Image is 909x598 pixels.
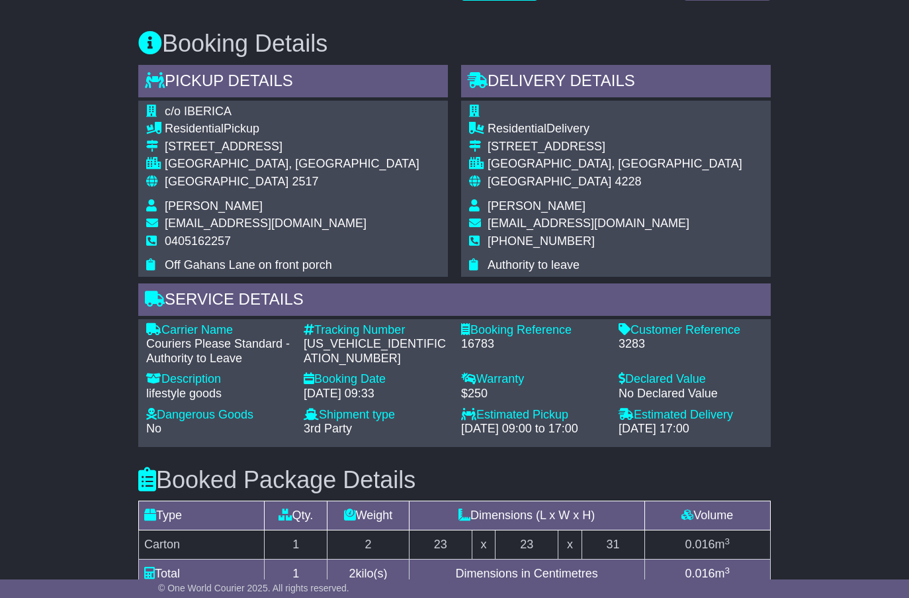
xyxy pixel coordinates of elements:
div: Customer Reference [619,323,763,338]
span: 0405162257 [165,234,231,248]
span: No [146,422,161,435]
td: 1 [265,530,327,560]
div: Booking Reference [461,323,605,338]
div: [STREET_ADDRESS] [488,140,742,154]
td: Volume [644,501,770,530]
div: [DATE] 09:33 [304,387,448,401]
span: [PHONE_NUMBER] [488,234,595,248]
div: Declared Value [619,372,763,387]
div: [DATE] 09:00 to 17:00 [461,422,605,436]
td: 31 [582,530,644,560]
span: 0.016 [685,567,715,580]
div: Tracking Number [304,323,448,338]
div: Pickup Details [138,65,448,101]
span: [GEOGRAPHIC_DATA] [165,175,288,188]
span: c/o IBERICA [165,105,232,118]
div: Dangerous Goods [146,408,290,423]
h3: Booked Package Details [138,467,771,493]
td: 1 [265,560,327,589]
span: Authority to leave [488,258,580,272]
sup: 3 [725,536,730,546]
td: 2 [327,530,409,560]
td: 23 [496,530,558,560]
div: Delivery Details [461,65,771,101]
div: Shipment type [304,408,448,423]
h3: Booking Details [138,30,771,57]
sup: 3 [725,566,730,575]
td: Carton [139,530,265,560]
span: © One World Courier 2025. All rights reserved. [158,583,349,593]
span: [EMAIL_ADDRESS][DOMAIN_NAME] [488,217,689,230]
div: $250 [461,387,605,401]
div: Pickup [165,122,419,136]
span: Off Gahans Lane on front porch [165,258,332,272]
span: 2517 [292,175,318,188]
div: [GEOGRAPHIC_DATA], [GEOGRAPHIC_DATA] [165,157,419,172]
div: Estimated Delivery [619,408,763,423]
div: Estimated Pickup [461,408,605,423]
span: [EMAIL_ADDRESS][DOMAIN_NAME] [165,217,367,230]
td: Weight [327,501,409,530]
span: [GEOGRAPHIC_DATA] [488,175,611,188]
span: 3rd Party [304,422,352,435]
td: x [558,530,582,560]
div: No Declared Value [619,387,763,401]
span: Residential [488,122,546,135]
div: [STREET_ADDRESS] [165,140,419,154]
td: m [644,560,770,589]
td: Qty. [265,501,327,530]
span: 0.016 [685,538,715,551]
div: 3283 [619,337,763,352]
div: Warranty [461,372,605,387]
div: [US_VEHICLE_IDENTIFICATION_NUMBER] [304,337,448,366]
div: Service Details [138,283,771,319]
span: [PERSON_NAME] [165,199,263,213]
div: Couriers Please Standard - Authority to Leave [146,337,290,366]
td: Total [139,560,265,589]
div: Carrier Name [146,323,290,338]
div: Delivery [488,122,742,136]
td: Type [139,501,265,530]
td: Dimensions (L x W x H) [409,501,644,530]
div: [DATE] 17:00 [619,422,763,436]
span: 4228 [615,175,641,188]
div: Description [146,372,290,387]
div: [GEOGRAPHIC_DATA], [GEOGRAPHIC_DATA] [488,157,742,172]
td: x [472,530,495,560]
td: kilo(s) [327,560,409,589]
td: 23 [409,530,472,560]
td: Dimensions in Centimetres [409,560,644,589]
div: 16783 [461,337,605,352]
span: 2 [349,567,356,580]
div: lifestyle goods [146,387,290,401]
div: Booking Date [304,372,448,387]
td: m [644,530,770,560]
span: Residential [165,122,224,135]
span: [PERSON_NAME] [488,199,585,213]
